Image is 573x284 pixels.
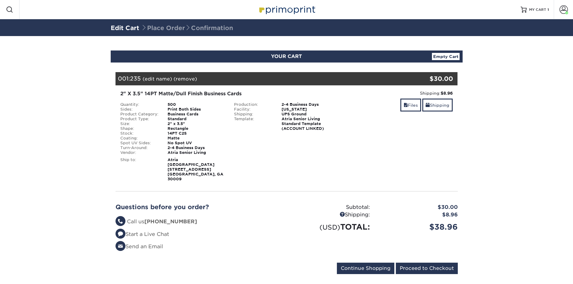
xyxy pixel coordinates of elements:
div: Business Cards [163,112,230,117]
a: Send an Email [116,243,163,249]
div: Standard [163,117,230,121]
div: Production: [230,102,277,107]
img: Primoprint [257,3,317,16]
span: files [404,103,408,108]
div: Product Type: [116,117,163,121]
div: $38.96 [374,221,462,233]
input: Proceed to Checkout [396,263,458,274]
div: Turn-Around: [116,145,163,150]
div: Shipping: [287,211,374,219]
a: Files [400,99,421,111]
div: Sides: [116,107,163,112]
span: 235 [130,75,141,82]
div: 001: [116,72,401,85]
a: Empty Cart [432,53,460,60]
div: Spot UV Sides: [116,141,163,145]
div: 2" X 3.5" 14PT Matte/Dull Finish Business Cards [120,90,339,97]
a: Edit Cart [111,24,139,32]
a: Start a Live Chat [116,231,169,237]
div: Shipping: [230,112,277,117]
div: 500 [163,102,230,107]
div: Template: [230,117,277,131]
div: Stock: [116,131,163,136]
div: Facility: [230,107,277,112]
a: (remove) [174,76,197,82]
div: 2-4 Business Days [277,102,343,107]
div: TOTAL: [287,221,374,233]
div: [US_STATE] [277,107,343,112]
div: $30.00 [401,74,453,83]
span: Place Order Confirmation [141,24,233,32]
a: Shipping [422,99,453,111]
input: Continue Shopping [337,263,394,274]
div: 2" x 3.5" [163,121,230,126]
div: Atria Senior Living Standard Template (ACCOUNT LINKED) [277,117,343,131]
div: 2-4 Business Days [163,145,230,150]
div: Product Category: [116,112,163,117]
div: $8.96 [374,211,462,219]
div: Size: [116,121,163,126]
div: No Spot UV [163,141,230,145]
div: Vendor: [116,150,163,155]
div: Rectangle [163,126,230,131]
strong: $8.96 [441,91,453,96]
strong: [PHONE_NUMBER] [144,218,197,224]
span: YOUR CART [271,53,302,59]
div: $30.00 [374,203,462,211]
span: shipping [426,103,430,108]
div: Ship to: [116,157,163,182]
small: (USD) [319,223,340,231]
div: Shape: [116,126,163,131]
li: Call us [116,218,282,226]
div: Print Both Sides [163,107,230,112]
div: Atria Senior Living [163,150,230,155]
div: UPS Ground [277,112,343,117]
div: Quantity: [116,102,163,107]
strong: Atria [GEOGRAPHIC_DATA] [STREET_ADDRESS] [GEOGRAPHIC_DATA], GA 30009 [168,157,223,181]
div: Matte [163,136,230,141]
div: Shipping: [348,90,453,96]
div: Coating: [116,136,163,141]
span: 1 [547,8,549,12]
div: 14PT C2S [163,131,230,136]
a: (edit name) [143,76,172,82]
span: MY CART [529,7,546,12]
h2: Questions before you order? [116,203,282,211]
div: Subtotal: [287,203,374,211]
